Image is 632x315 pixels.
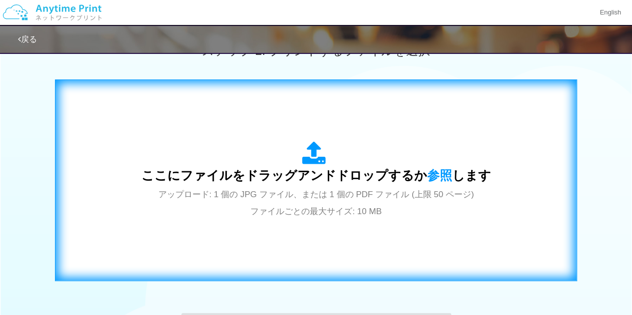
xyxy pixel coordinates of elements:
span: ステップ 2: プリントするファイルを選択 [202,44,430,57]
span: 参照 [427,168,452,182]
span: ここにファイルをドラッグアンドドロップするか します [141,168,491,182]
span: アップロード: 1 個の JPG ファイル、または 1 個の PDF ファイル (上限 50 ページ) ファイルごとの最大サイズ: 10 MB [158,190,474,216]
a: 戻る [18,35,37,43]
